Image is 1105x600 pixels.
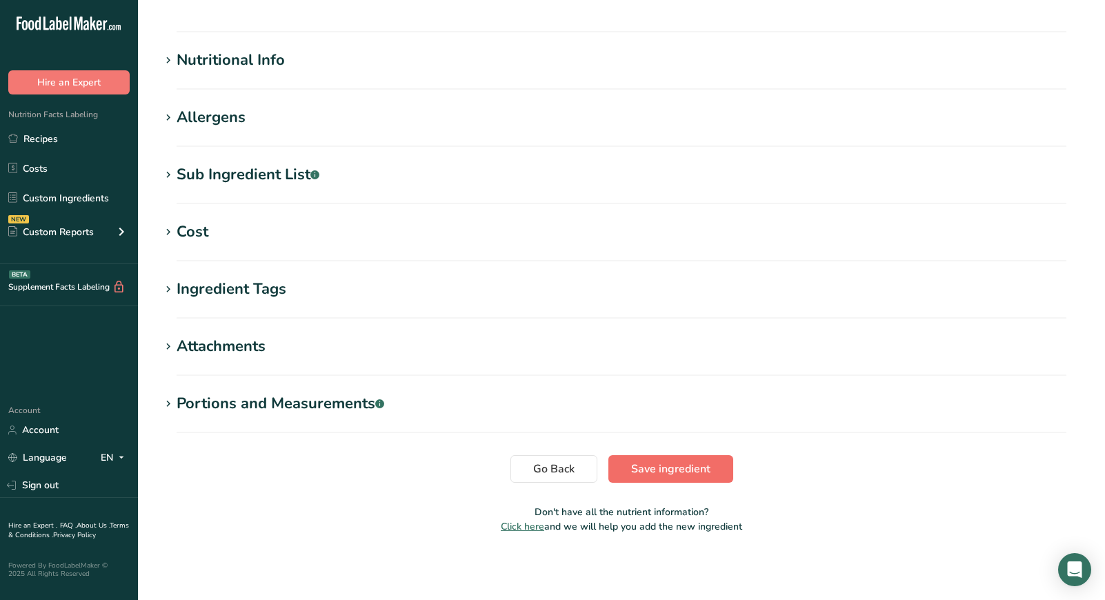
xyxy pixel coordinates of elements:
[8,225,94,239] div: Custom Reports
[8,521,57,530] a: Hire an Expert .
[631,461,710,477] span: Save ingredient
[160,519,1083,534] p: and we will help you add the new ingredient
[177,163,319,186] div: Sub Ingredient List
[77,521,110,530] a: About Us .
[1058,553,1091,586] div: Open Intercom Messenger
[8,446,67,470] a: Language
[60,521,77,530] a: FAQ .
[8,521,129,540] a: Terms & Conditions .
[501,520,544,533] span: Click here
[533,461,575,477] span: Go Back
[160,505,1083,519] p: Don't have all the nutrient information?
[177,221,208,243] div: Cost
[177,335,266,358] div: Attachments
[177,49,285,72] div: Nutritional Info
[8,70,130,94] button: Hire an Expert
[608,455,733,483] button: Save ingredient
[8,561,130,578] div: Powered By FoodLabelMaker © 2025 All Rights Reserved
[101,450,130,466] div: EN
[53,530,96,540] a: Privacy Policy
[177,392,384,415] div: Portions and Measurements
[8,215,29,223] div: NEW
[9,270,30,279] div: BETA
[177,106,246,129] div: Allergens
[510,455,597,483] button: Go Back
[177,278,286,301] div: Ingredient Tags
